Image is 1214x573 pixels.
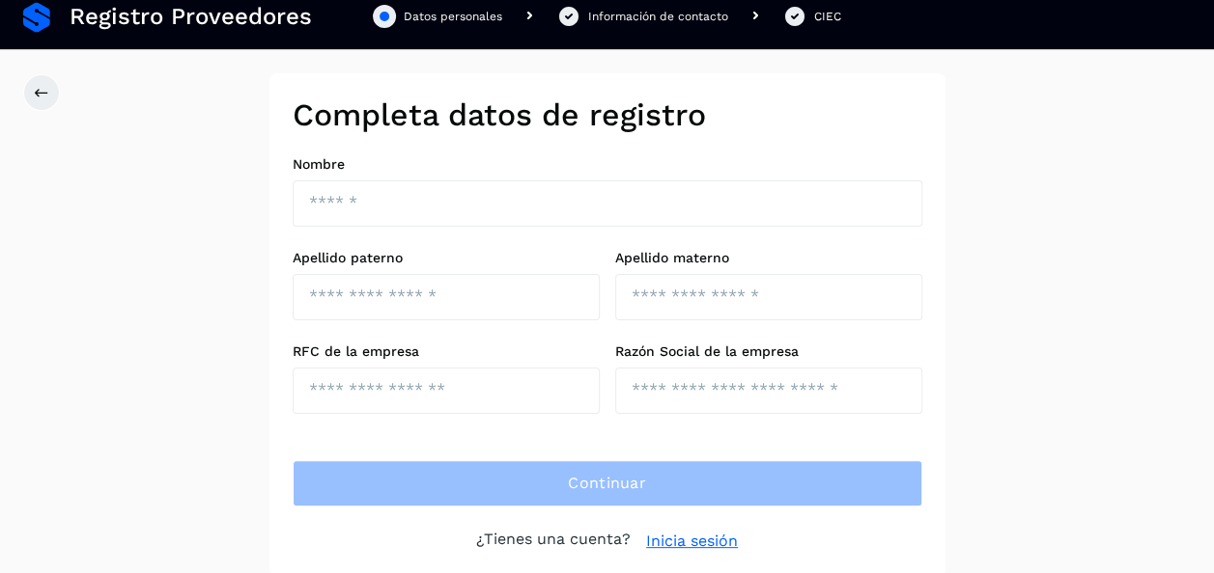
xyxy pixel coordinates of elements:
[568,473,646,494] span: Continuar
[293,250,600,266] label: Apellido paterno
[814,8,841,25] div: CIEC
[615,250,922,266] label: Apellido materno
[588,8,728,25] div: Información de contacto
[404,8,502,25] div: Datos personales
[293,460,922,506] button: Continuar
[293,96,922,133] h2: Completa datos de registro
[646,530,738,553] a: Inicia sesión
[476,530,631,553] p: ¿Tienes una cuenta?
[615,343,922,360] label: Razón Social de la empresa
[293,156,922,173] label: Nombre
[293,343,600,360] label: RFC de la empresa
[70,3,312,31] span: Registro Proveedores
